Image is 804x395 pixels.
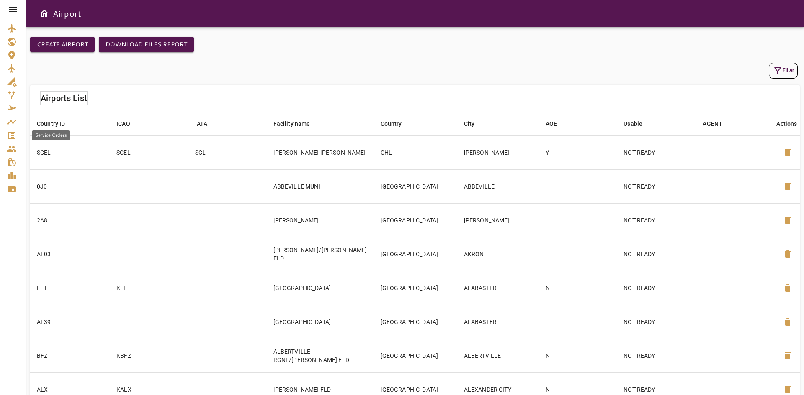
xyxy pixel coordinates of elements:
[374,135,457,169] td: CHL
[374,203,457,237] td: [GEOGRAPHIC_DATA]
[30,37,95,52] button: Create airport
[769,63,798,79] button: Filter
[624,119,653,129] span: Usable
[267,135,374,169] td: [PERSON_NAME] [PERSON_NAME]
[539,135,617,169] td: Y
[783,181,793,191] span: delete
[457,169,539,203] td: ABBEVILLE
[267,339,374,372] td: ALBERTVILLE RGNL/[PERSON_NAME] FLD
[783,385,793,395] span: delete
[783,351,793,361] span: delete
[703,119,733,129] span: AGENT
[624,318,689,326] p: NOT READY
[36,5,53,22] button: Open drawer
[267,203,374,237] td: [PERSON_NAME]
[30,237,110,271] td: AL03
[624,119,642,129] div: Usable
[778,346,798,366] button: Delete Airport
[457,305,539,339] td: ALABASTER
[783,215,793,225] span: delete
[457,237,539,271] td: AKRON
[30,135,110,169] td: SCEL
[457,339,539,372] td: ALBERTVILLE
[188,135,267,169] td: SCL
[783,317,793,327] span: delete
[195,119,219,129] span: IATA
[624,250,689,258] p: NOT READY
[624,385,689,394] p: NOT READY
[30,203,110,237] td: 2A8
[116,119,141,129] span: ICAO
[546,119,568,129] span: AOE
[457,135,539,169] td: [PERSON_NAME]
[778,176,798,196] button: Delete Airport
[783,249,793,259] span: delete
[273,119,310,129] div: Facility name
[110,271,188,305] td: KEET
[53,7,81,20] h6: Airport
[457,203,539,237] td: [PERSON_NAME]
[374,305,457,339] td: [GEOGRAPHIC_DATA]
[457,271,539,305] td: ALABASTER
[778,312,798,332] button: Delete Airport
[464,119,475,129] div: City
[267,271,374,305] td: [GEOGRAPHIC_DATA]
[267,305,374,339] td: [GEOGRAPHIC_DATA]
[37,119,76,129] span: Country ID
[110,135,188,169] td: SCEL
[539,271,617,305] td: N
[624,148,689,157] p: NOT READY
[30,305,110,339] td: AL39
[374,237,457,271] td: [GEOGRAPHIC_DATA]
[624,182,689,191] p: NOT READY
[539,339,617,372] td: N
[778,244,798,264] button: Delete Airport
[116,119,130,129] div: ICAO
[464,119,486,129] span: City
[374,169,457,203] td: [GEOGRAPHIC_DATA]
[624,216,689,224] p: NOT READY
[778,143,798,163] button: Delete Airport
[41,92,87,105] h6: Airports List
[381,119,402,129] div: Country
[783,283,793,293] span: delete
[32,130,70,140] div: Service Orders
[374,339,457,372] td: [GEOGRAPHIC_DATA]
[30,339,110,372] td: BFZ
[778,278,798,298] button: Delete Airport
[195,119,208,129] div: IATA
[110,339,188,372] td: KBFZ
[783,148,793,158] span: delete
[703,119,722,129] div: AGENT
[273,119,321,129] span: Facility name
[30,169,110,203] td: 0J0
[546,119,557,129] div: AOE
[30,271,110,305] td: EET
[99,37,194,52] button: Download Files Report
[381,119,413,129] span: Country
[37,119,65,129] div: Country ID
[624,352,689,360] p: NOT READY
[374,271,457,305] td: [GEOGRAPHIC_DATA]
[624,284,689,292] p: NOT READY
[267,237,374,271] td: [PERSON_NAME]/[PERSON_NAME] FLD
[267,169,374,203] td: ABBEVILLE MUNI
[778,210,798,230] button: Delete Airport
